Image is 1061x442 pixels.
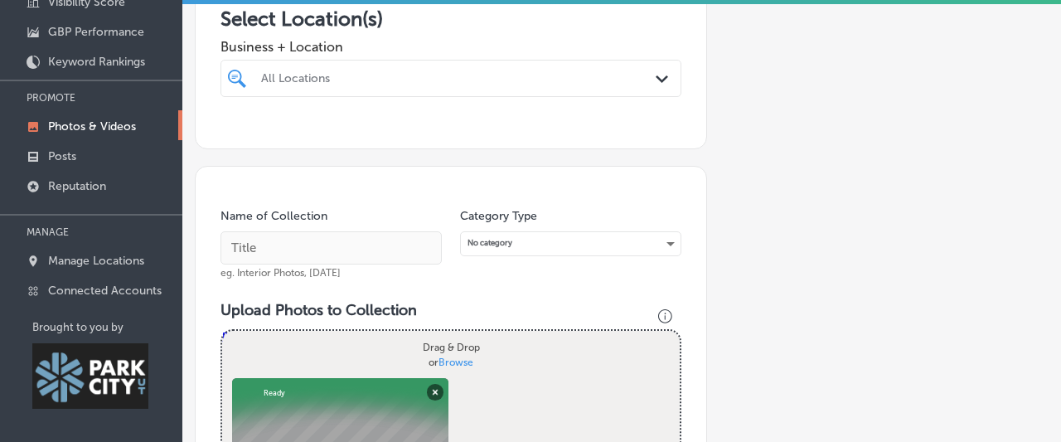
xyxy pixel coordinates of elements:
[48,25,144,39] p: GBP Performance
[48,119,136,134] p: Photos & Videos
[261,71,657,85] div: All Locations
[220,39,681,55] span: Business + Location
[220,231,442,265] input: Title
[220,7,681,31] h3: Select Location(s)
[418,334,485,374] label: Drag & Drop or
[32,321,182,333] p: Brought to you by
[48,254,144,268] p: Manage Locations
[460,209,537,223] label: Category Type
[220,209,327,223] label: Name of Collection
[220,301,681,319] h3: Upload Photos to Collection
[48,284,162,298] p: Connected Accounts
[438,356,473,367] span: Browse
[48,55,145,69] p: Keyword Rankings
[48,149,76,163] p: Posts
[461,232,681,255] div: No category
[48,179,106,193] p: Reputation
[32,343,148,409] img: Park City
[220,267,341,279] span: eg. Interior Photos, [DATE]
